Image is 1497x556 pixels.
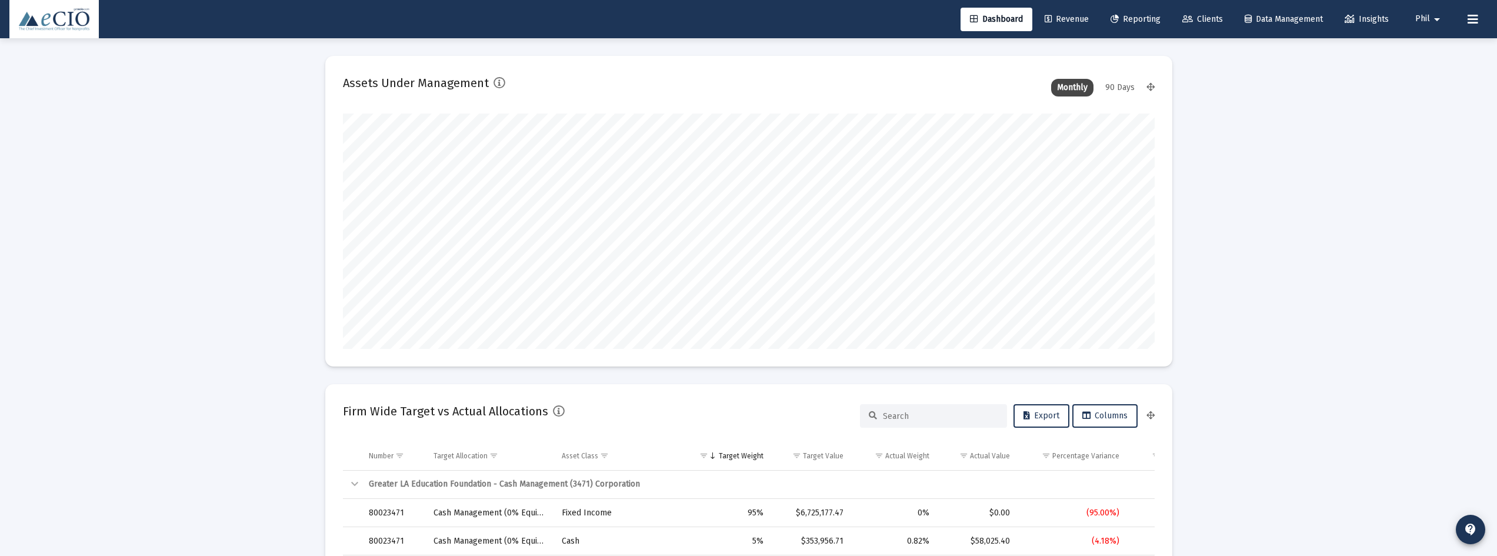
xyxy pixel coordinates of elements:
[961,8,1032,31] a: Dashboard
[361,499,425,527] td: 80023471
[860,507,929,519] div: 0%
[719,451,763,461] div: Target Weight
[1099,79,1141,96] div: 90 Days
[1136,507,1211,519] div: ($6,725,177.47)
[434,451,488,461] div: Target Allocation
[938,442,1018,470] td: Column Actual Value
[1111,14,1161,24] span: Reporting
[1018,442,1128,470] td: Column Percentage Variance
[1101,8,1170,31] a: Reporting
[1173,8,1232,31] a: Clients
[780,507,843,519] div: $6,725,177.47
[1335,8,1398,31] a: Insights
[1042,451,1051,460] span: Show filter options for column 'Percentage Variance'
[1072,404,1138,428] button: Columns
[699,451,708,460] span: Show filter options for column 'Target Weight'
[361,527,425,555] td: 80023471
[395,451,404,460] span: Show filter options for column 'Number'
[852,442,938,470] td: Column Actual Weight
[970,14,1023,24] span: Dashboard
[875,451,883,460] span: Show filter options for column 'Actual Weight'
[600,451,609,460] span: Show filter options for column 'Asset Class'
[1401,7,1458,31] button: Phil
[369,478,1211,490] div: Greater LA Education Foundation - Cash Management (3471) Corporation
[883,411,998,421] input: Search
[695,507,763,519] div: 95%
[695,535,763,547] div: 5%
[946,535,1010,547] div: $58,025.40
[343,471,361,499] td: Collapse
[554,499,686,527] td: Fixed Income
[1430,8,1444,31] mat-icon: arrow_drop_down
[1082,411,1128,421] span: Columns
[1136,535,1211,547] div: ($295,931.31)
[554,442,686,470] td: Column Asset Class
[1463,522,1478,537] mat-icon: contact_support
[885,451,929,461] div: Actual Weight
[1245,14,1323,24] span: Data Management
[1345,14,1389,24] span: Insights
[1128,442,1221,470] td: Column Dollar Variance
[18,8,90,31] img: Dashboard
[425,499,554,527] td: Cash Management (0% Equity)
[970,451,1010,461] div: Actual Value
[369,451,394,461] div: Number
[792,451,801,460] span: Show filter options for column 'Target Value'
[803,451,843,461] div: Target Value
[1235,8,1332,31] a: Data Management
[1415,14,1430,24] span: Phil
[1026,535,1119,547] div: (4.18%)
[343,74,489,92] h2: Assets Under Management
[425,527,554,555] td: Cash Management (0% Equity)
[425,442,554,470] td: Column Target Allocation
[1152,451,1161,460] span: Show filter options for column 'Dollar Variance'
[1051,79,1093,96] div: Monthly
[1026,507,1119,519] div: (95.00%)
[780,535,843,547] div: $353,956.71
[1182,14,1223,24] span: Clients
[1013,404,1069,428] button: Export
[1035,8,1098,31] a: Revenue
[562,451,598,461] div: Asset Class
[489,451,498,460] span: Show filter options for column 'Target Allocation'
[1052,451,1119,461] div: Percentage Variance
[361,442,425,470] td: Column Number
[554,527,686,555] td: Cash
[1023,411,1059,421] span: Export
[343,402,548,421] h2: Firm Wide Target vs Actual Allocations
[946,507,1010,519] div: $0.00
[860,535,929,547] div: 0.82%
[772,442,852,470] td: Column Target Value
[1045,14,1089,24] span: Revenue
[686,442,772,470] td: Column Target Weight
[959,451,968,460] span: Show filter options for column 'Actual Value'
